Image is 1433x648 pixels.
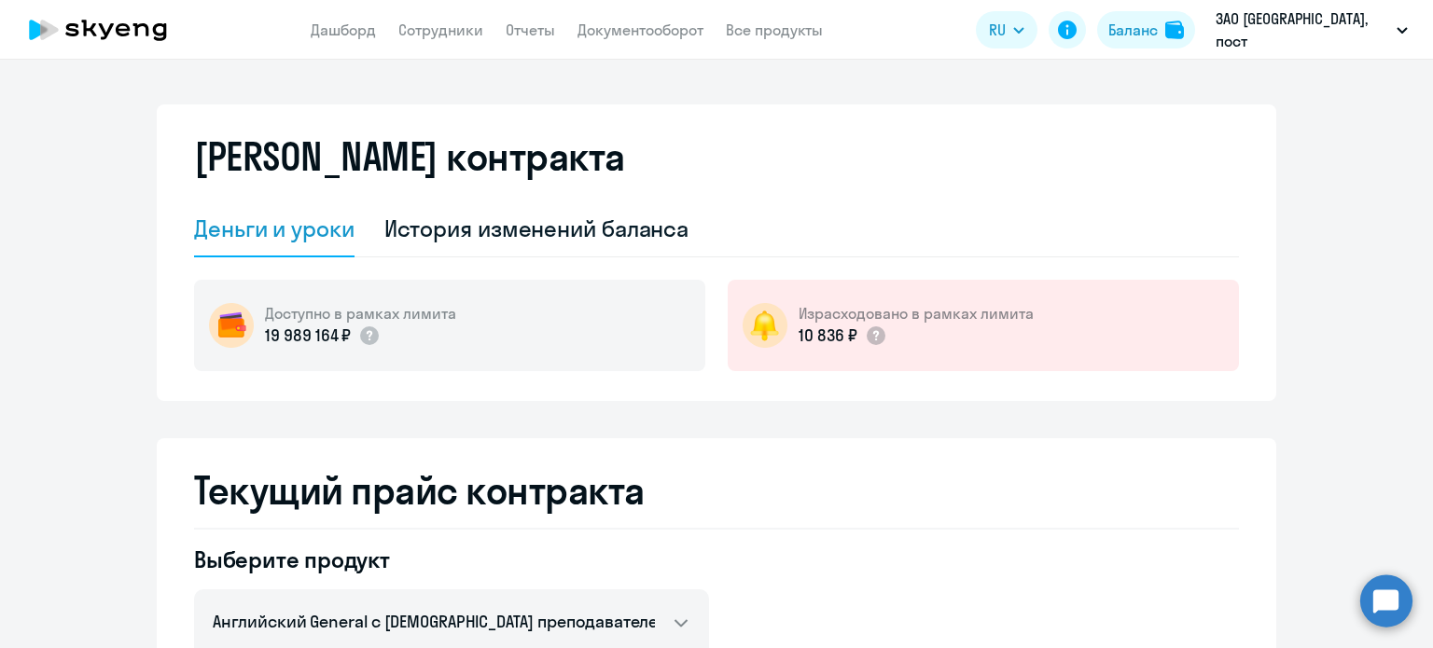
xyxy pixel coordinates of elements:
[506,21,555,39] a: Отчеты
[311,21,376,39] a: Дашборд
[194,545,709,574] h4: Выберите продукт
[743,303,787,348] img: bell-circle.png
[989,19,1006,41] span: RU
[799,324,857,348] p: 10 836 ₽
[799,303,1034,324] h5: Израсходовано в рамках лимита
[194,214,355,243] div: Деньги и уроки
[1216,7,1389,52] p: ЗАО [GEOGRAPHIC_DATA], пост
[1108,19,1158,41] div: Баланс
[194,134,625,179] h2: [PERSON_NAME] контракта
[577,21,703,39] a: Документооборот
[209,303,254,348] img: wallet-circle.png
[265,303,456,324] h5: Доступно в рамках лимита
[1206,7,1417,52] button: ЗАО [GEOGRAPHIC_DATA], пост
[265,324,351,348] p: 19 989 164 ₽
[1097,11,1195,48] button: Балансbalance
[194,468,1239,513] h2: Текущий прайс контракта
[726,21,823,39] a: Все продукты
[1165,21,1184,39] img: balance
[398,21,483,39] a: Сотрудники
[976,11,1037,48] button: RU
[384,214,689,243] div: История изменений баланса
